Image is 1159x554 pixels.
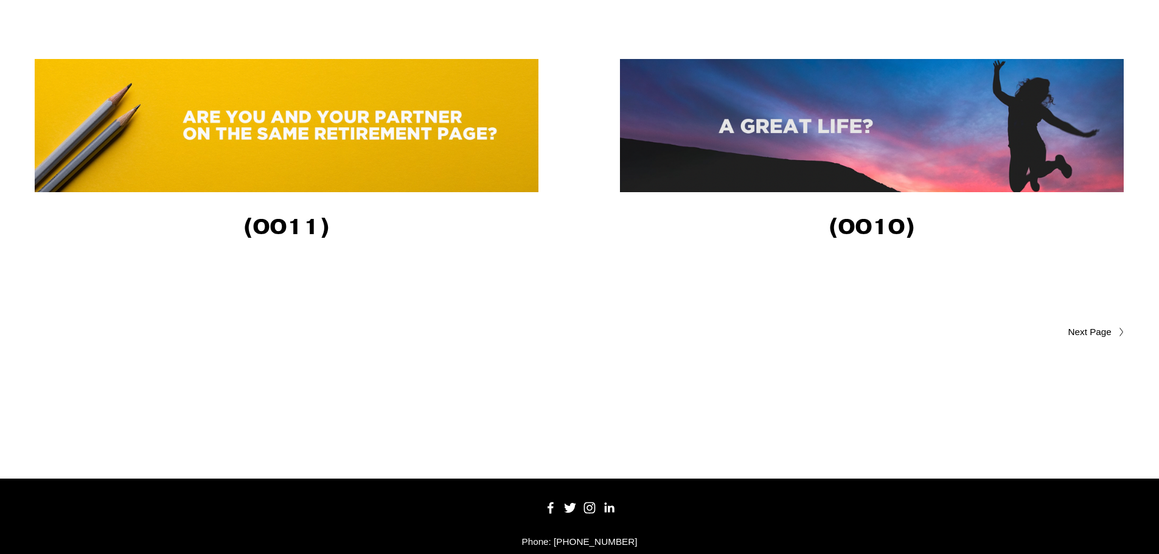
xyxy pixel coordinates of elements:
a: Instagram [583,502,596,514]
a: LinkedIn [603,502,615,514]
a: Twitter [564,502,576,514]
strong: (0010) [829,212,915,240]
p: Phone: [PHONE_NUMBER] [35,535,1124,549]
img: Four values to consider for a great life (0010) We all have values…some we choose…others choose u... [620,59,1124,192]
strong: (0011) [243,212,330,240]
a: Facebook [545,502,557,514]
img: Are you and your spouse on the same retirement page?&nbsp;(0011) When it comes to retirement, are... [35,59,538,192]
